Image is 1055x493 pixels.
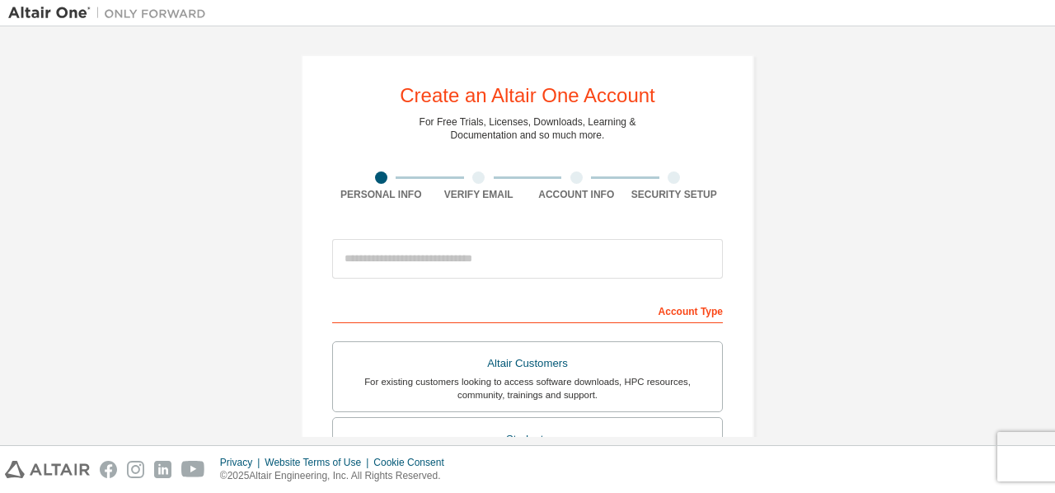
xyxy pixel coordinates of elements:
img: Altair One [8,5,214,21]
div: Personal Info [332,188,430,201]
div: Account Info [527,188,626,201]
div: Create an Altair One Account [400,86,655,106]
p: © 2025 Altair Engineering, Inc. All Rights Reserved. [220,469,454,483]
div: For Free Trials, Licenses, Downloads, Learning & Documentation and so much more. [420,115,636,142]
div: Website Terms of Use [265,456,373,469]
img: facebook.svg [100,461,117,478]
img: youtube.svg [181,461,205,478]
div: Altair Customers [343,352,712,375]
img: instagram.svg [127,461,144,478]
div: Security Setup [626,188,724,201]
div: Verify Email [430,188,528,201]
img: altair_logo.svg [5,461,90,478]
img: linkedin.svg [154,461,171,478]
div: For existing customers looking to access software downloads, HPC resources, community, trainings ... [343,375,712,401]
div: Privacy [220,456,265,469]
div: Cookie Consent [373,456,453,469]
div: Students [343,428,712,451]
div: Account Type [332,297,723,323]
